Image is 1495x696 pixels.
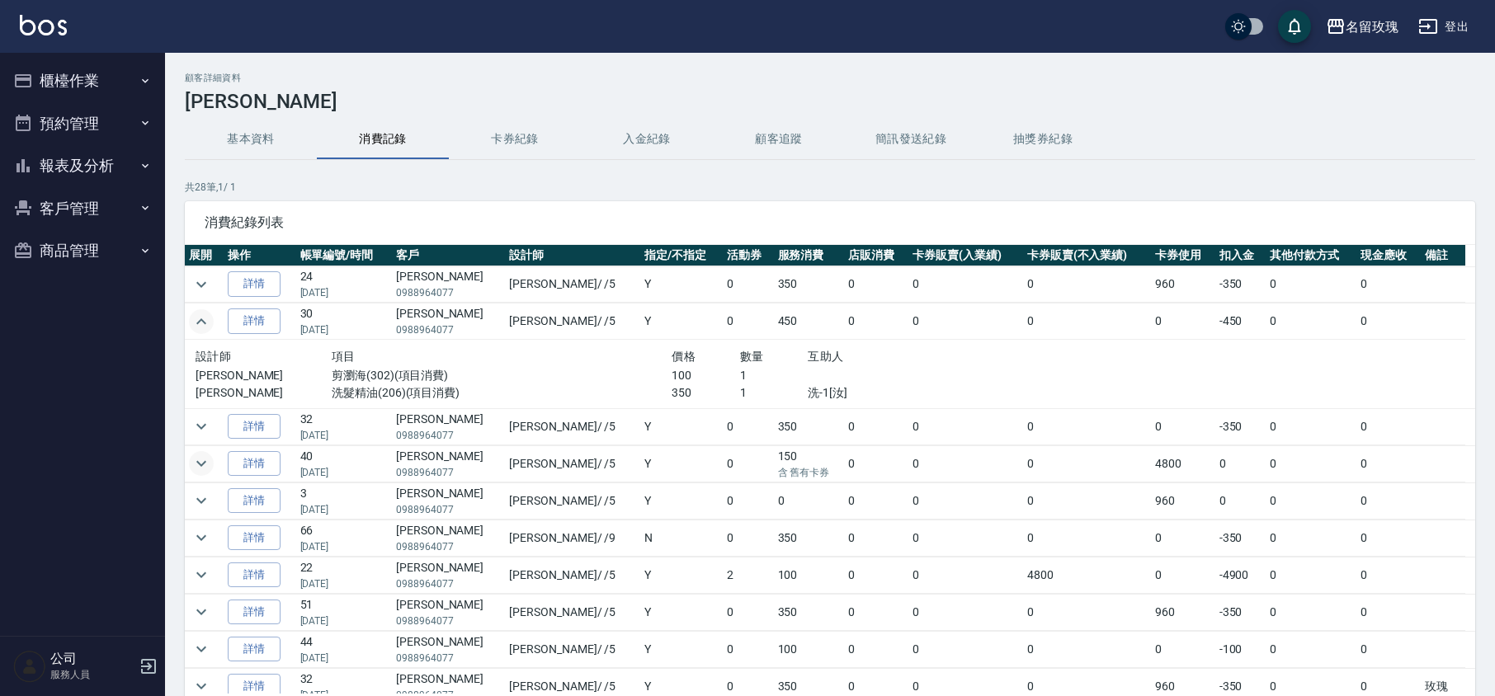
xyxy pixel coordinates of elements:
td: 0 [1151,520,1215,556]
p: [DATE] [300,502,388,517]
button: 基本資料 [185,120,317,159]
td: -350 [1215,408,1266,444]
td: 450 [774,303,845,340]
td: 0 [1151,408,1215,444]
th: 卡券販賣(不入業績) [1023,245,1151,266]
button: 簡訊發送紀錄 [845,120,977,159]
td: [PERSON_NAME] [392,445,505,482]
p: [PERSON_NAME] [196,384,332,402]
td: 0 [1023,303,1151,340]
td: 0 [1023,408,1151,444]
td: -100 [1215,631,1266,667]
a: 詳情 [228,414,281,440]
p: [DATE] [300,322,388,337]
button: 預約管理 [7,102,158,145]
a: 詳情 [228,488,281,514]
p: 0988964077 [396,465,501,480]
td: -350 [1215,520,1266,556]
p: 服務人員 [50,667,134,682]
button: 入金紀錄 [581,120,713,159]
span: 互助人 [808,350,843,363]
p: 含 舊有卡券 [778,465,841,480]
a: 詳情 [228,451,281,477]
span: 消費紀錄列表 [205,214,1455,231]
p: 100 [672,367,739,384]
td: 350 [774,408,845,444]
td: 350 [774,520,845,556]
td: 0 [723,445,773,482]
td: [PERSON_NAME] / /5 [505,266,640,303]
td: Y [640,482,723,519]
button: 消費記錄 [317,120,449,159]
p: [DATE] [300,428,388,443]
td: 0 [844,266,908,303]
td: 3 [296,482,392,519]
h3: [PERSON_NAME] [185,90,1475,113]
button: expand row [189,414,214,439]
span: 項目 [332,350,356,363]
td: 0 [844,520,908,556]
td: 0 [1023,520,1151,556]
td: 32 [296,408,392,444]
p: 1 [740,367,808,384]
td: 100 [774,557,845,593]
a: 詳情 [228,562,281,588]
th: 店販消費 [844,245,908,266]
h2: 顧客詳細資料 [185,73,1475,83]
th: 帳單編號/時間 [296,245,392,266]
th: 服務消費 [774,245,845,266]
p: [DATE] [300,614,388,628]
td: N [640,520,723,556]
td: 0 [908,520,1023,556]
button: expand row [189,562,214,587]
img: Logo [20,15,67,35]
td: 0 [1356,445,1421,482]
td: [PERSON_NAME] [392,408,505,444]
td: 0 [844,631,908,667]
td: 0 [844,482,908,519]
td: 100 [774,631,845,667]
td: -350 [1215,594,1266,630]
td: 0 [774,482,845,519]
button: expand row [189,525,214,550]
td: [PERSON_NAME] / /5 [505,557,640,593]
td: 0 [908,631,1023,667]
p: 0988964077 [396,428,501,443]
td: 0 [844,557,908,593]
button: expand row [189,451,214,476]
td: 0 [1356,303,1421,340]
button: 卡券紀錄 [449,120,581,159]
p: 0988964077 [396,576,501,591]
td: [PERSON_NAME] [392,303,505,340]
button: 抽獎券紀錄 [977,120,1109,159]
td: 22 [296,557,392,593]
span: 設計師 [196,350,231,363]
td: 0 [1356,266,1421,303]
td: 0 [908,408,1023,444]
p: 洗-1[汝] [808,384,1012,402]
th: 備註 [1421,245,1465,266]
p: 洗髮精油(206)(項目消費) [332,384,672,402]
a: 詳情 [228,600,281,625]
td: Y [640,408,723,444]
td: 0 [1266,482,1357,519]
td: 0 [1266,266,1357,303]
p: [DATE] [300,465,388,480]
button: expand row [189,637,214,661]
td: 0 [908,445,1023,482]
td: 66 [296,520,392,556]
td: 0 [908,266,1023,303]
button: expand row [189,600,214,624]
td: 24 [296,266,392,303]
span: 價格 [672,350,696,363]
p: 共 28 筆, 1 / 1 [185,180,1475,195]
a: 詳情 [228,637,281,662]
p: 0988964077 [396,614,501,628]
td: 0 [908,557,1023,593]
td: 0 [1023,482,1151,519]
td: 0 [1356,408,1421,444]
td: 0 [723,482,773,519]
td: 0 [723,520,773,556]
a: 詳情 [228,525,281,551]
td: [PERSON_NAME] [392,520,505,556]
